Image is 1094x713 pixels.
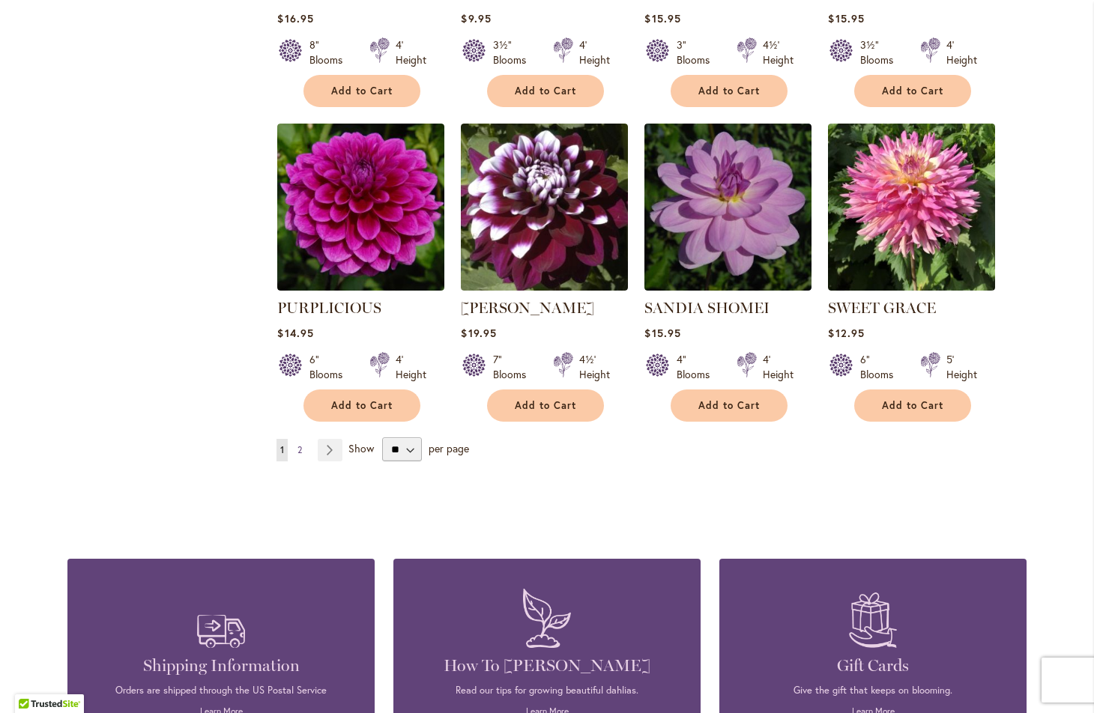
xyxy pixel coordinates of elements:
[11,660,53,702] iframe: Launch Accessibility Center
[90,655,352,676] h4: Shipping Information
[277,279,444,294] a: PURPLICIOUS
[487,389,604,422] button: Add to Cart
[331,85,393,97] span: Add to Cart
[671,75,788,107] button: Add to Cart
[579,37,610,67] div: 4' Height
[515,399,576,412] span: Add to Cart
[294,439,306,461] a: 2
[946,352,977,382] div: 5' Height
[677,37,719,67] div: 3" Blooms
[860,352,902,382] div: 6" Blooms
[763,352,794,382] div: 4' Height
[348,441,374,455] span: Show
[280,444,284,455] span: 1
[461,299,594,317] a: [PERSON_NAME]
[828,124,995,291] img: SWEET GRACE
[579,352,610,382] div: 4½' Height
[277,124,444,291] img: PURPLICIOUS
[396,352,426,382] div: 4' Height
[461,11,491,25] span: $9.95
[698,399,760,412] span: Add to Cart
[303,75,420,107] button: Add to Cart
[828,11,864,25] span: $15.95
[882,85,943,97] span: Add to Cart
[742,684,1004,697] p: Give the gift that keeps on blooming.
[644,11,680,25] span: $15.95
[493,352,535,382] div: 7" Blooms
[493,37,535,67] div: 3½" Blooms
[860,37,902,67] div: 3½" Blooms
[297,444,302,455] span: 2
[416,684,678,697] p: Read our tips for growing beautiful dahlias.
[331,399,393,412] span: Add to Cart
[461,124,628,291] img: Ryan C
[828,279,995,294] a: SWEET GRACE
[515,85,576,97] span: Add to Cart
[90,684,352,697] p: Orders are shipped through the US Postal Service
[854,389,971,422] button: Add to Cart
[828,326,864,340] span: $12.95
[854,75,971,107] button: Add to Cart
[882,399,943,412] span: Add to Cart
[277,326,313,340] span: $14.95
[429,441,469,455] span: per page
[946,37,977,67] div: 4' Height
[763,37,794,67] div: 4½' Height
[396,37,426,67] div: 4' Height
[277,299,381,317] a: PURPLICIOUS
[828,299,936,317] a: SWEET GRACE
[644,279,812,294] a: SANDIA SHOMEI
[461,326,496,340] span: $19.95
[303,389,420,422] button: Add to Cart
[644,299,770,317] a: SANDIA SHOMEI
[644,326,680,340] span: $15.95
[742,655,1004,676] h4: Gift Cards
[277,11,313,25] span: $16.95
[644,124,812,291] img: SANDIA SHOMEI
[677,352,719,382] div: 4" Blooms
[309,352,351,382] div: 6" Blooms
[487,75,604,107] button: Add to Cart
[416,655,678,676] h4: How To [PERSON_NAME]
[461,279,628,294] a: Ryan C
[309,37,351,67] div: 8" Blooms
[671,389,788,422] button: Add to Cart
[698,85,760,97] span: Add to Cart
